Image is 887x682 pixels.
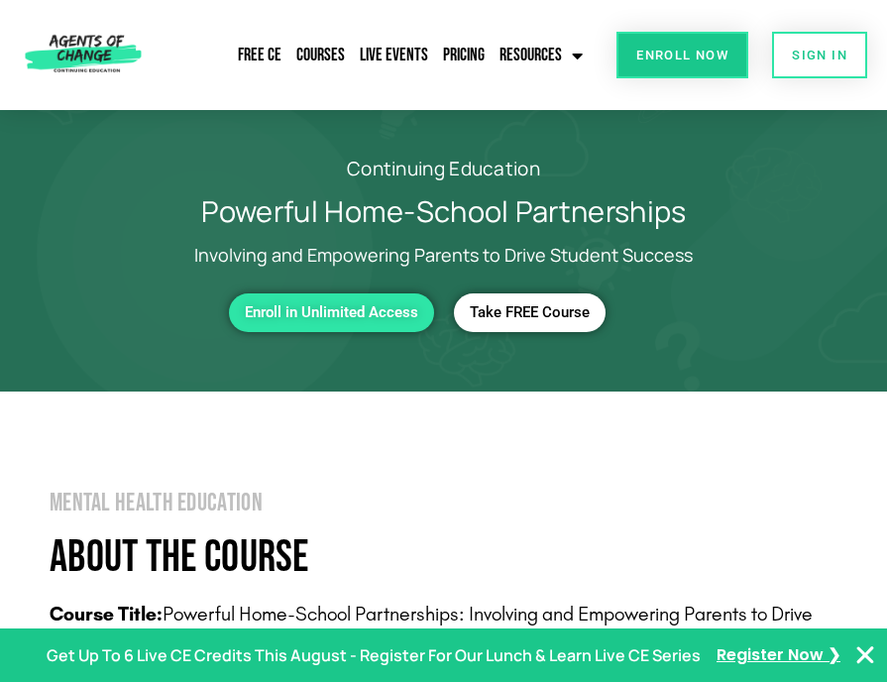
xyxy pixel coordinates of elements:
h4: About The Course [50,535,862,580]
a: Free CE [233,33,286,78]
span: Enroll in Unlimited Access [245,304,418,321]
button: Close Banner [853,643,877,667]
b: Course Title: [50,602,163,625]
a: Enroll in Unlimited Access [229,293,434,332]
a: Pricing [438,33,490,78]
a: SIGN IN [772,32,867,78]
h2: Continuing Education [50,160,837,177]
span: SIGN IN [792,49,847,61]
a: Courses [291,33,350,78]
nav: Menu [189,33,588,78]
span: Take FREE Course [470,304,590,321]
h2: Mental Health Education [50,491,862,515]
a: Register Now ❯ [717,641,840,670]
p: Powerful Home-School Partnerships: Involving and Empowering Parents to Drive Student Success [50,600,862,655]
p: Get Up To 6 Live CE Credits This August - Register For Our Lunch & Learn Live CE Series [47,641,701,670]
a: Enroll Now [616,32,748,78]
p: Involving and Empowering Parents to Drive Student Success [139,246,748,264]
a: Take FREE Course [454,293,606,332]
a: Resources [495,33,588,78]
span: Enroll Now [636,49,728,61]
a: Live Events [355,33,433,78]
h1: Powerful Home-School Partnerships [50,197,837,226]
